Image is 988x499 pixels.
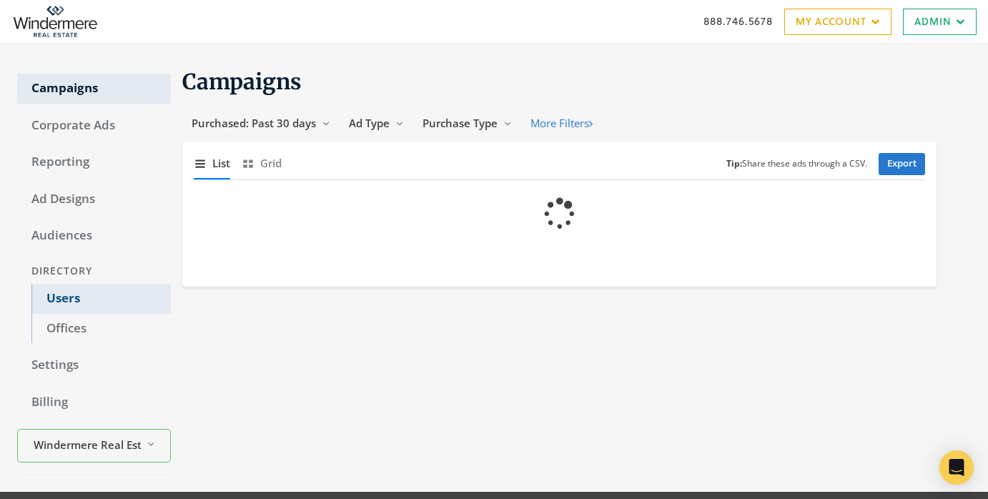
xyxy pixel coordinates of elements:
[260,155,282,172] span: Grid
[17,350,171,380] a: Settings
[340,110,413,137] button: Ad Type
[212,155,230,172] span: List
[17,429,171,463] button: Windermere Real Estate
[726,157,867,171] small: Share these ads through a CSV.
[17,111,171,141] a: Corporate Ads
[17,147,171,177] a: Reporting
[31,284,171,314] a: Users
[182,68,302,95] span: Campaigns
[17,221,171,251] a: Audiences
[726,157,742,169] b: Tip:
[903,9,977,35] a: Admin
[11,4,99,39] img: Adwerx
[194,148,230,179] button: List
[34,437,141,453] span: Windermere Real Estate
[17,184,171,214] a: Ad Designs
[192,116,316,130] span: Purchased: Past 30 days
[349,116,390,130] span: Ad Type
[17,74,171,104] a: Campaigns
[703,14,773,29] a: 888.746.5678
[879,153,925,175] a: Export
[784,9,891,35] a: My Account
[182,110,340,137] button: Purchased: Past 30 days
[413,110,521,137] button: Purchase Type
[17,258,171,285] div: Directory
[17,387,171,418] a: Billing
[423,116,498,130] span: Purchase Type
[31,314,171,344] a: Offices
[939,450,974,485] div: Open Intercom Messenger
[521,110,602,137] button: More Filters
[242,148,282,179] button: Grid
